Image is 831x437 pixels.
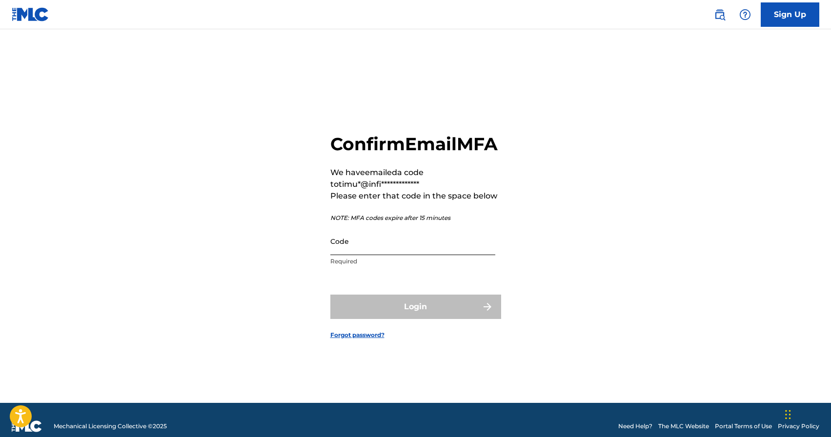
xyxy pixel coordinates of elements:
a: Sign Up [761,2,819,27]
img: search [714,9,726,20]
a: Public Search [710,5,730,24]
p: NOTE: MFA codes expire after 15 minutes [330,214,501,222]
div: Виджет чата [782,390,831,437]
div: Перетащить [785,400,791,429]
a: Portal Terms of Use [715,422,772,431]
h2: Confirm Email MFA [330,133,501,155]
p: Required [330,257,495,266]
img: logo [12,420,42,432]
img: help [739,9,751,20]
span: Mechanical Licensing Collective © 2025 [54,422,167,431]
p: Please enter that code in the space below [330,190,501,202]
a: Forgot password? [330,331,385,339]
a: The MLC Website [658,422,709,431]
div: Help [735,5,755,24]
iframe: Chat Widget [782,390,831,437]
a: Privacy Policy [778,422,819,431]
a: Need Help? [618,422,652,431]
img: MLC Logo [12,7,49,21]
